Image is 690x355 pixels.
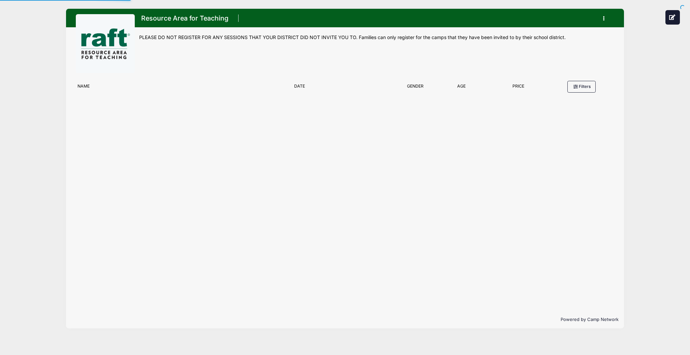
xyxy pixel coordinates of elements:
div: PLEASE DO NOT REGISTER FOR ANY SESSIONS THAT YOUR DISTRICT DID NOT INVITE YOU TO. Families can on... [139,34,614,41]
img: logo [80,19,130,69]
div: Name [74,83,291,93]
div: Price [486,83,551,93]
p: Powered by Camp Network [71,316,619,323]
h1: Resource Area for Teaching [139,12,231,24]
div: Gender [394,83,437,93]
button: Filters [567,81,596,92]
div: Date [291,83,394,93]
div: Age [437,83,486,93]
